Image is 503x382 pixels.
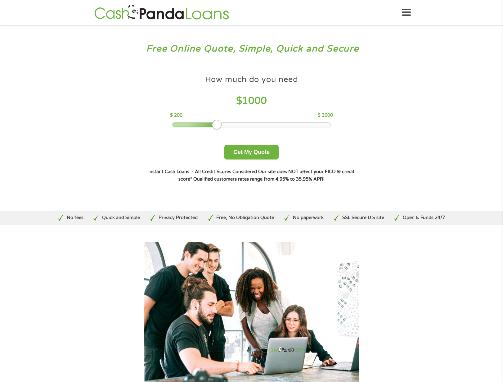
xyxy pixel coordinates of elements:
strong: Qualified customers rates range from 4.95% to 35.95% APR¹ [193,177,325,182]
span: 1000 [242,95,267,107]
p: Quick and Simple [102,214,140,221]
p: SSL Secure U.S site [342,214,384,221]
p: No paperwork [293,214,324,221]
h4: $ [170,95,333,107]
h3: Free Online Quote, Simple, Quick and Secure [18,43,485,55]
img: GetLoanNow Logo [92,4,231,21]
p: $ 3000 [318,112,333,119]
p: Open & Funds 24/7 [403,214,445,221]
strong: Our site does NOT affect your FICO ® credit score* [178,169,355,182]
button: Get My Quote [224,145,279,160]
p: Free, No Obligation Quote [216,214,274,221]
p: Privacy Protected [159,214,198,221]
p: No fees [67,214,83,221]
p: $ 200 [170,112,182,119]
h4: How much do you need [205,74,298,85]
strong: Instant Cash Loans - All Credit Scores Considered [148,169,257,174]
